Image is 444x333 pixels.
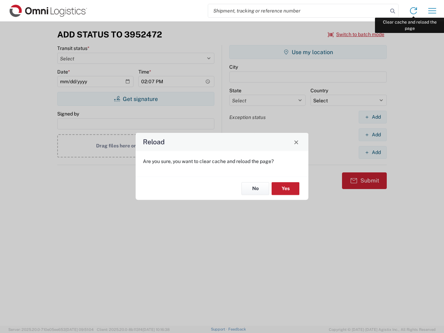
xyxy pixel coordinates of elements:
input: Shipment, tracking or reference number [208,4,388,17]
button: Yes [272,182,299,195]
h4: Reload [143,137,165,147]
button: Close [291,137,301,147]
button: No [241,182,269,195]
p: Are you sure, you want to clear cache and reload the page? [143,158,301,164]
